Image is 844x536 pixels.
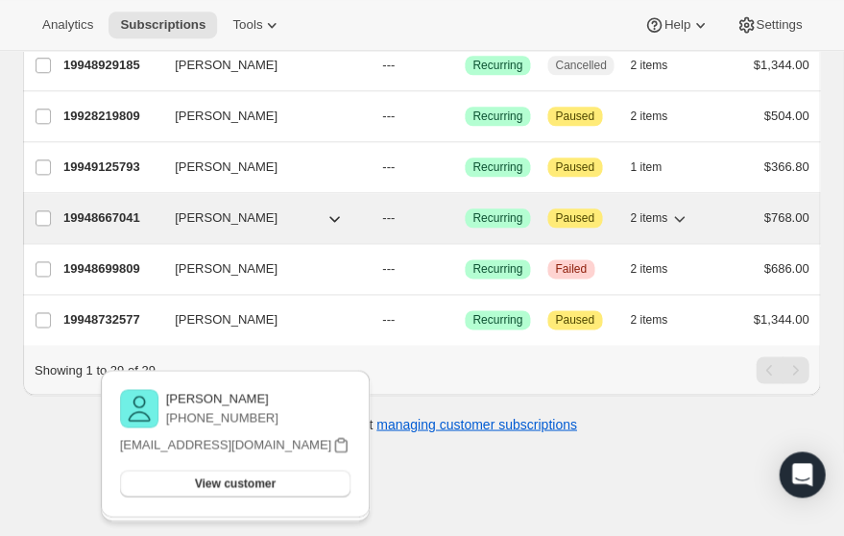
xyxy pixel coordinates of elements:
[472,109,522,124] span: Recurring
[382,312,395,327] span: ---
[166,389,278,408] p: [PERSON_NAME]
[63,52,808,79] div: 19948929185[PERSON_NAME]---SuccessRecurringCancelled2 items$1,344.00
[163,203,355,233] button: [PERSON_NAME]
[195,475,276,491] span: View customer
[63,107,159,126] p: 19928219809
[630,103,688,130] button: 2 items
[267,414,577,433] p: Learn more about
[472,58,522,73] span: Recurring
[779,451,825,498] div: Open Intercom Messenger
[633,12,720,38] button: Help
[31,12,105,38] button: Analytics
[555,261,587,277] span: Failed
[630,109,667,124] span: 2 items
[63,208,159,228] p: 19948667041
[63,56,159,75] p: 19948929185
[35,360,156,379] p: Showing 1 to 29 of 29
[630,154,683,181] button: 1 item
[382,159,395,174] span: ---
[555,159,594,175] span: Paused
[630,159,662,175] span: 1 item
[555,312,594,328] span: Paused
[163,305,355,335] button: [PERSON_NAME]
[472,159,522,175] span: Recurring
[382,109,395,123] span: ---
[175,107,277,126] span: [PERSON_NAME]
[763,159,808,174] span: $366.80
[763,261,808,276] span: $686.00
[763,210,808,225] span: $768.00
[109,12,217,38] button: Subscriptions
[221,12,293,38] button: Tools
[63,205,808,231] div: 19948667041[PERSON_NAME]---SuccessRecurringAttentionPaused2 items$768.00
[555,109,594,124] span: Paused
[382,58,395,72] span: ---
[753,58,808,72] span: $1,344.00
[663,17,689,33] span: Help
[166,408,278,427] p: [PHONE_NUMBER]
[756,17,802,33] span: Settings
[120,17,205,33] span: Subscriptions
[163,254,355,284] button: [PERSON_NAME]
[175,310,277,329] span: [PERSON_NAME]
[756,356,808,383] nav: Pagination
[63,154,808,181] div: 19949125793[PERSON_NAME]---SuccessRecurringAttentionPaused1 item$366.80
[120,389,158,427] img: variant image
[472,210,522,226] span: Recurring
[63,259,159,279] p: 19948699809
[376,416,577,431] a: managing customer subscriptions
[630,306,688,333] button: 2 items
[63,306,808,333] div: 19948732577[PERSON_NAME]---SuccessRecurringAttentionPaused2 items$1,344.00
[175,158,277,177] span: [PERSON_NAME]
[42,17,93,33] span: Analytics
[753,312,808,327] span: $1,344.00
[555,210,594,226] span: Paused
[630,58,667,73] span: 2 items
[163,50,355,81] button: [PERSON_NAME]
[175,259,277,279] span: [PERSON_NAME]
[232,17,262,33] span: Tools
[63,310,159,329] p: 19948732577
[163,101,355,132] button: [PERSON_NAME]
[63,256,808,282] div: 19948699809[PERSON_NAME]---SuccessRecurringCriticalFailed2 items$686.00
[630,312,667,328] span: 2 items
[630,205,688,231] button: 2 items
[382,210,395,225] span: ---
[472,312,522,328] span: Recurring
[63,158,159,177] p: 19949125793
[630,210,667,226] span: 2 items
[175,56,277,75] span: [PERSON_NAME]
[163,152,355,183] button: [PERSON_NAME]
[120,435,331,454] p: [EMAIL_ADDRESS][DOMAIN_NAME]
[472,261,522,277] span: Recurring
[630,256,688,282] button: 2 items
[630,52,688,79] button: 2 items
[63,103,808,130] div: 19928219809[PERSON_NAME]---SuccessRecurringAttentionPaused2 items$504.00
[630,261,667,277] span: 2 items
[382,261,395,276] span: ---
[175,208,277,228] span: [PERSON_NAME]
[763,109,808,123] span: $504.00
[120,470,350,497] button: View customer
[725,12,813,38] button: Settings
[555,58,606,73] span: Cancelled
